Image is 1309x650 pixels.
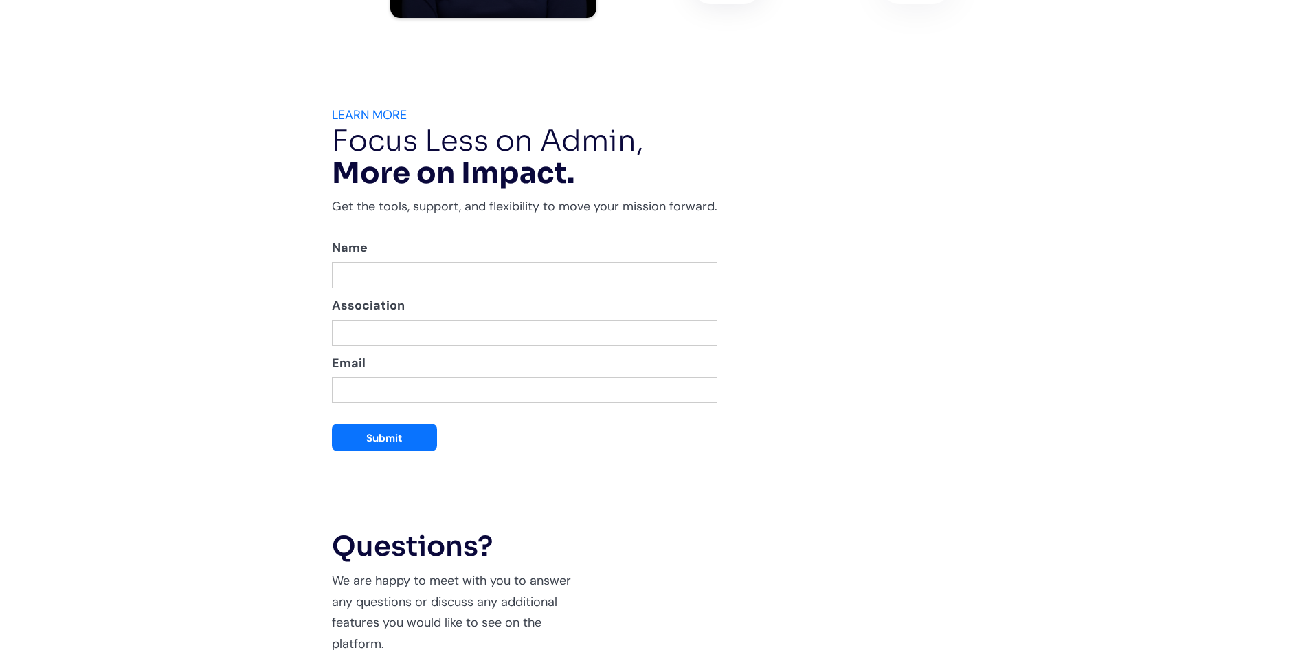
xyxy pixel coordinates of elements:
[332,353,717,374] label: Email
[332,295,717,316] label: Association
[332,530,593,563] h3: Questions?
[332,196,717,217] p: Get the tools, support, and flexibility to move your mission forward.
[332,155,574,191] strong: More on Impact.
[332,424,437,451] input: Submit
[332,237,717,259] label: Name
[332,237,717,451] form: MW Donations Waitlist
[332,125,717,188] h2: Focus Less on Admin,
[332,105,717,126] div: LEARN MORE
